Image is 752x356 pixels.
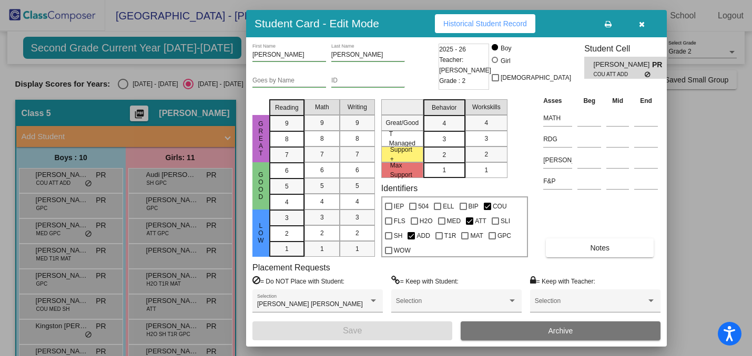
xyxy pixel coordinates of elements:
span: Grade : 2 [439,76,465,86]
th: Mid [604,95,632,107]
span: GPC [497,229,511,242]
span: 9 [285,119,289,128]
label: = Keep with Student: [391,276,459,286]
button: Notes [546,238,654,257]
span: Workskills [472,102,501,112]
span: WOW [394,244,411,257]
h3: Student Card - Edit Mode [255,17,379,30]
span: 6 [320,165,324,175]
span: SH [394,229,403,242]
span: FLS [394,215,405,227]
span: COU ATT ADD [594,70,645,78]
span: H2O [420,215,433,227]
span: 4 [484,118,488,128]
span: Historical Student Record [443,19,527,28]
span: ADD [416,229,430,242]
label: Identifiers [381,183,418,193]
span: T1R [444,229,456,242]
span: 8 [320,134,324,143]
span: 4 [285,197,289,207]
th: Beg [575,95,604,107]
span: 504 [418,200,429,213]
span: MED [447,215,461,227]
span: Great [256,120,266,157]
span: 1 [285,244,289,254]
span: 5 [320,181,324,191]
input: goes by name [252,77,326,85]
span: 2025 - 26 [439,44,466,55]
span: 3 [320,213,324,222]
span: [PERSON_NAME] [594,59,652,70]
button: Historical Student Record [435,14,535,33]
span: BIP [469,200,479,213]
span: Behavior [432,103,456,112]
span: Math [315,102,329,112]
span: 5 [355,181,359,191]
span: MAT [470,229,483,242]
span: 7 [320,150,324,159]
span: Reading [275,103,299,112]
span: 8 [285,134,289,144]
input: assessment [543,131,572,147]
input: assessment [543,152,572,168]
span: 2 [442,150,446,160]
input: assessment [543,110,572,126]
span: 2 [484,150,488,159]
span: Low [256,222,266,244]
span: 4 [320,197,324,206]
span: 3 [285,213,289,223]
span: [DEMOGRAPHIC_DATA] [501,71,571,84]
span: 5 [285,182,289,191]
span: ELL [443,200,454,213]
span: 9 [320,118,324,128]
span: 3 [355,213,359,222]
span: 6 [285,166,289,175]
div: Boy [500,44,512,53]
span: 7 [355,150,359,159]
span: SLI [501,215,510,227]
span: 3 [484,134,488,143]
label: = Keep with Teacher: [530,276,595,286]
span: PR [652,59,667,70]
span: 1 [320,244,324,254]
span: 8 [355,134,359,143]
span: Save [343,326,362,335]
span: 3 [442,134,446,144]
span: 6 [355,165,359,175]
span: Teacher: [PERSON_NAME] [439,55,491,76]
span: 2 [320,228,324,238]
span: 9 [355,118,359,128]
span: 4 [355,197,359,206]
span: 4 [442,119,446,128]
span: Notes [590,244,609,252]
span: 1 [442,165,446,175]
th: Asses [541,95,575,107]
label: = Do NOT Place with Student: [252,276,344,286]
input: assessment [543,173,572,189]
button: Archive [461,321,660,340]
span: COU [493,200,507,213]
span: 1 [484,165,488,175]
h3: Student Cell [584,44,676,54]
span: 7 [285,150,289,160]
span: 2 [355,228,359,238]
span: Good [256,171,266,201]
th: End [632,95,660,107]
span: 2 [285,229,289,238]
span: ATT [475,215,486,227]
span: Writing [348,102,367,112]
span: [PERSON_NAME] [PERSON_NAME] [257,300,363,308]
span: 1 [355,244,359,254]
div: Girl [500,56,511,66]
label: Placement Requests [252,263,330,273]
span: IEP [394,200,404,213]
span: Archive [548,327,573,335]
button: Save [252,321,452,340]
